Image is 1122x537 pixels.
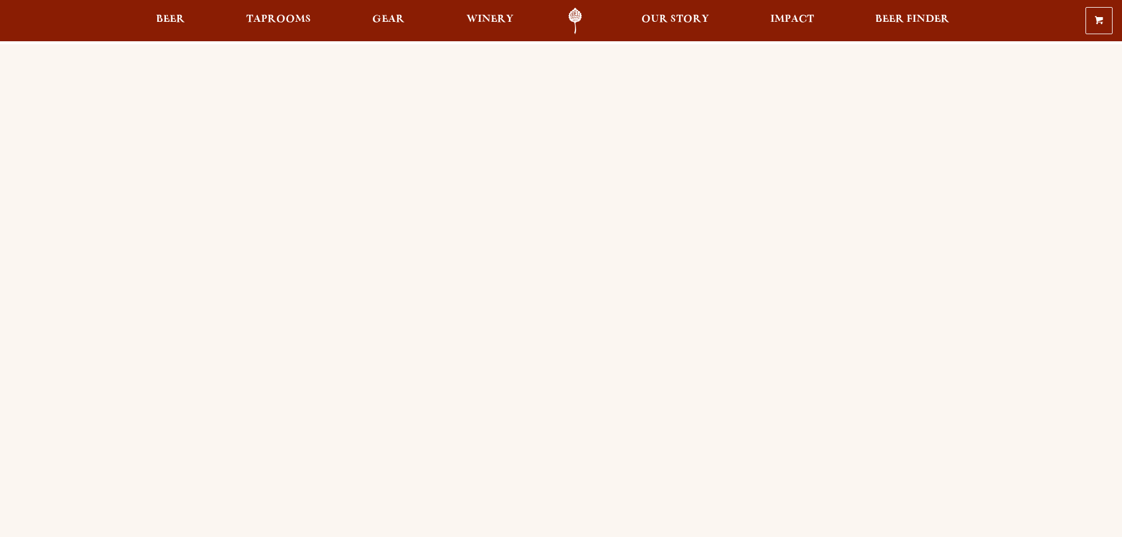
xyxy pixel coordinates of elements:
[875,15,949,24] span: Beer Finder
[372,15,405,24] span: Gear
[641,15,709,24] span: Our Story
[459,8,521,34] a: Winery
[246,15,311,24] span: Taprooms
[239,8,319,34] a: Taprooms
[156,15,185,24] span: Beer
[634,8,717,34] a: Our Story
[868,8,957,34] a: Beer Finder
[553,8,597,34] a: Odell Home
[763,8,822,34] a: Impact
[770,15,814,24] span: Impact
[466,15,514,24] span: Winery
[148,8,193,34] a: Beer
[365,8,412,34] a: Gear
